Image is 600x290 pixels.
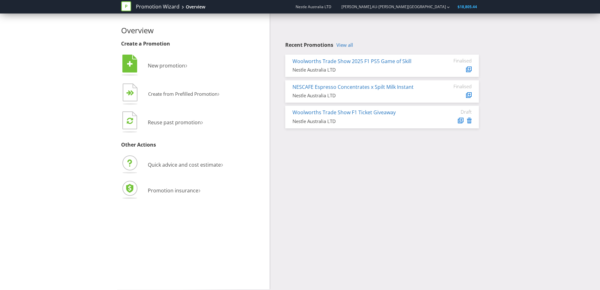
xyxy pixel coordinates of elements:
tspan:  [127,61,133,67]
span: Create from Prefilled Promotion [148,91,217,97]
div: Nestle Australia LTD [292,92,425,99]
span: Recent Promotions [285,41,333,48]
span: Promotion insurance [148,187,198,194]
div: Overview [186,4,205,10]
span: Quick advice and cost estimate [148,161,221,168]
tspan:  [127,117,133,124]
a: View all [336,42,353,48]
span: › [221,159,223,169]
div: Finalised [434,58,472,63]
h3: Other Actions [121,142,265,148]
a: [PERSON_NAME],AU-[PERSON_NAME][GEOGRAPHIC_DATA] [335,4,446,9]
a: Woolworths Trade Show 2025 F1 PS5 Game of Skill [292,58,411,65]
div: Finalised [434,83,472,89]
span: Reuse past promotion [148,119,201,126]
a: Quick advice and cost estimate› [121,161,223,168]
a: Promotion Wizard [136,3,179,10]
span: New promotion [148,62,185,69]
div: Nestle Australia LTD [292,67,425,73]
a: Promotion insurance› [121,187,201,194]
h2: Overview [121,26,265,35]
span: › [185,60,187,70]
span: $18,805.44 [458,4,477,9]
h3: Create a Promotion [121,41,265,47]
span: › [198,185,201,195]
span: › [201,116,203,127]
tspan:  [130,90,134,96]
span: › [217,89,220,98]
a: NESCAFE Espresso Concentrates x Spilt Milk Instant [292,83,414,90]
button: Create from Prefilled Promotion› [121,82,220,107]
div: Nestle Australia LTD [292,118,425,125]
span: Nestle Australia LTD [296,4,331,9]
a: Woolworths Trade Show F1 Ticket Giveaway [292,109,396,116]
div: Draft [434,109,472,115]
